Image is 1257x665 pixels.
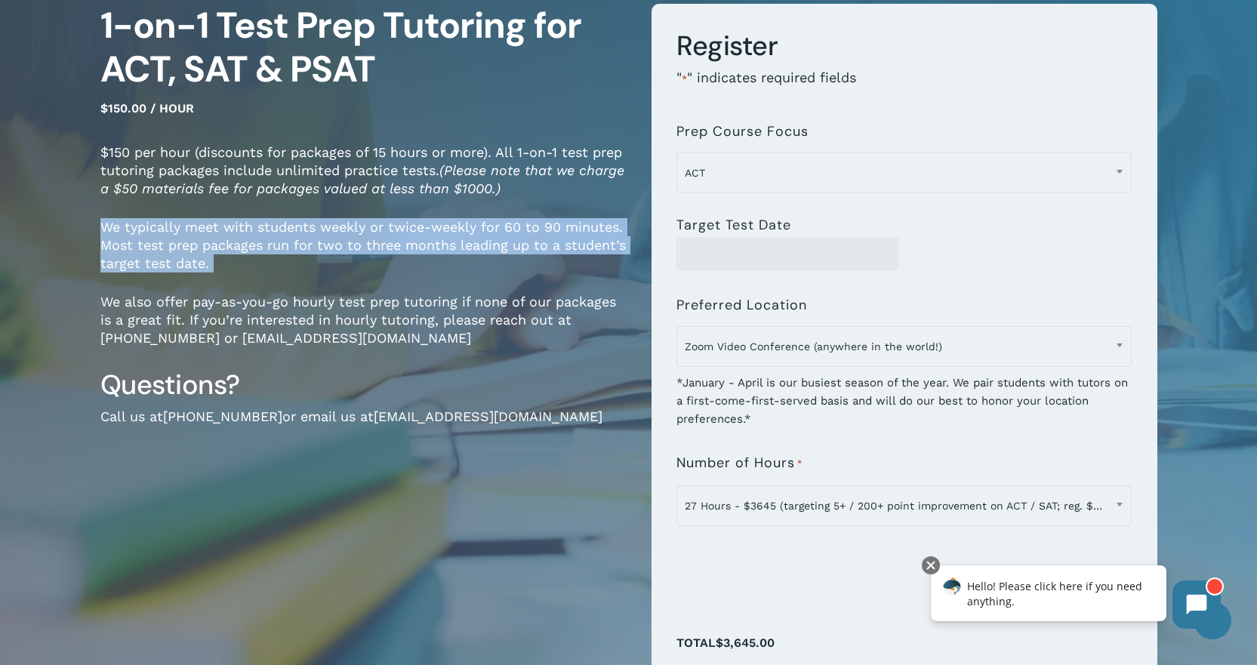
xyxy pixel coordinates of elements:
[676,485,1132,526] span: 27 Hours - $3645 (targeting 5+ / 200+ point improvement on ACT / SAT; reg. $4050)
[676,326,1132,367] span: Zoom Video Conference (anywhere in the world!)
[676,69,1132,109] p: " " indicates required fields
[100,368,629,402] h3: Questions?
[677,490,1131,522] span: 27 Hours - $3645 (targeting 5+ / 200+ point improvement on ACT / SAT; reg. $4050)
[100,101,194,115] span: $150.00 / hour
[716,636,775,650] span: $3,645.00
[100,162,624,196] em: (Please note that we charge a $50 materials fee for packages valued at less than $1000.)
[6,48,1251,62] div: Sort New > Old
[676,455,803,472] label: Number of Hours
[100,218,629,293] p: We typically meet with students weekly or twice-weekly for 60 to 90 minutes. Most test prep packa...
[100,4,629,91] h1: 1-on-1 Test Prep Tutoring for ACT, SAT & PSAT
[163,408,282,424] a: [PHONE_NUMBER]
[6,62,1251,75] div: Move To ...
[677,157,1131,189] span: ACT
[676,217,791,232] label: Target Test Date
[6,35,1251,48] div: Sort A > Z
[374,408,602,424] a: [EMAIL_ADDRESS][DOMAIN_NAME]
[676,297,807,312] label: Preferred Location
[676,152,1132,193] span: ACT
[676,364,1132,428] div: *January - April is our busiest season of the year. We pair students with tutors on a first-come-...
[100,293,629,368] p: We also offer pay-as-you-go hourly test prep tutoring if none of our packages is a great fit. If ...
[677,331,1131,362] span: Zoom Video Conference (anywhere in the world!)
[676,29,1132,63] h3: Register
[100,143,629,218] p: $150 per hour (discounts for packages of 15 hours or more). All 1-on-1 test prep tutoring package...
[6,103,1251,116] div: Sign out
[915,553,1236,644] iframe: Chatbot
[676,124,809,139] label: Prep Course Focus
[100,408,629,446] p: Call us at or email us at
[676,535,906,594] iframe: reCAPTCHA
[6,75,1251,89] div: Delete
[6,89,1251,103] div: Options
